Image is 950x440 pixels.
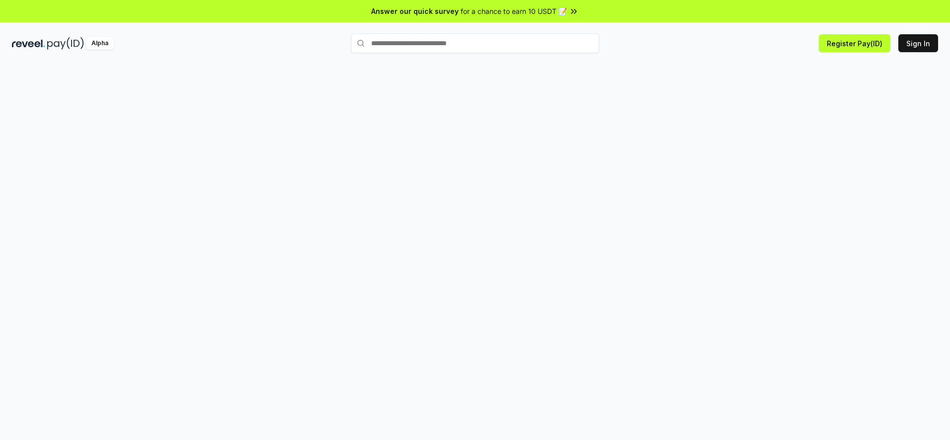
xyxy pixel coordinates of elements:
[819,34,890,52] button: Register Pay(ID)
[86,37,114,50] div: Alpha
[371,6,459,16] span: Answer our quick survey
[12,37,45,50] img: reveel_dark
[47,37,84,50] img: pay_id
[461,6,567,16] span: for a chance to earn 10 USDT 📝
[898,34,938,52] button: Sign In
